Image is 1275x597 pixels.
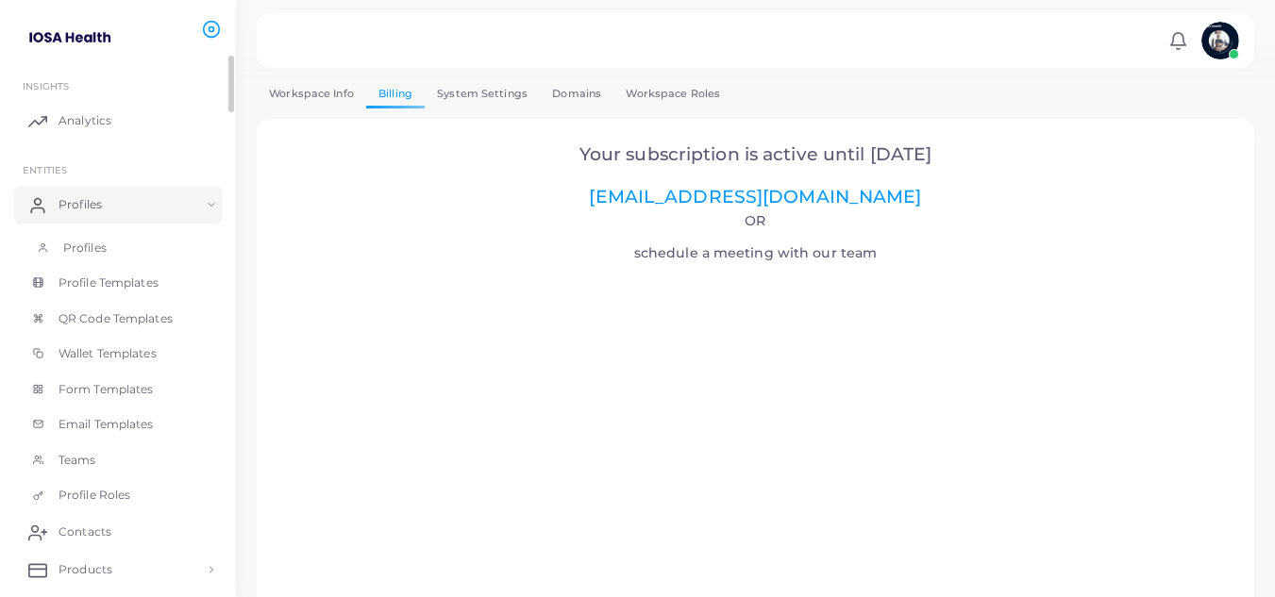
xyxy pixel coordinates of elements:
img: logo [17,18,122,53]
a: Products [14,551,222,589]
a: avatar [1196,22,1244,59]
span: Profiles [63,240,107,257]
span: ENTITIES [23,164,67,175]
span: Your subscription is active until [DATE] [579,143,931,165]
span: Profile Roles [59,487,130,504]
a: Analytics [14,102,222,140]
a: Profiles [14,230,222,266]
a: Profile Roles [14,477,222,513]
span: QR Code Templates [59,310,173,327]
img: avatar [1201,22,1239,59]
span: Contacts [59,523,111,540]
span: Profiles [59,196,102,213]
a: Wallet Templates [14,336,222,372]
span: Wallet Templates [59,345,157,362]
a: System Settings [425,80,540,108]
span: Email Templates [59,416,154,433]
a: Contacts [14,513,222,551]
span: Or [745,212,765,229]
span: INSIGHTS [23,80,69,91]
span: Products [59,561,112,578]
a: [EMAIL_ADDRESS][DOMAIN_NAME] [589,186,921,207]
span: Analytics [59,112,111,129]
a: Profile Templates [14,265,222,301]
span: Form Templates [59,381,154,398]
a: Form Templates [14,372,222,407]
a: Workspace Info [257,80,366,108]
a: Teams [14,442,222,478]
a: QR Code Templates [14,301,222,337]
h4: schedule a meeting with our team [283,213,1229,261]
a: Billing [366,80,425,108]
a: Profiles [14,186,222,224]
span: Profile Templates [59,274,159,291]
a: Domains [540,80,613,108]
a: Workspace Roles [613,80,732,108]
a: Email Templates [14,406,222,442]
span: Teams [59,452,96,469]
